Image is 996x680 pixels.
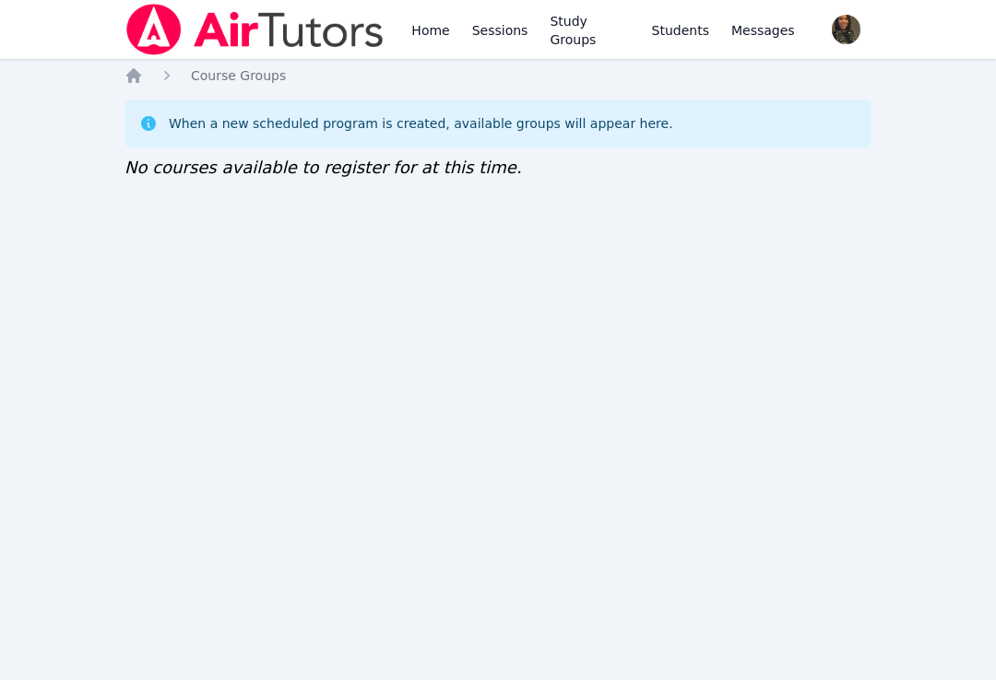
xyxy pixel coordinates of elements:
[169,114,673,133] div: When a new scheduled program is created, available groups will appear here.
[191,68,286,83] span: Course Groups
[125,66,871,85] nav: Breadcrumb
[191,66,286,85] a: Course Groups
[731,21,795,40] span: Messages
[125,4,385,55] img: Air Tutors
[125,158,522,177] span: No courses available to register for at this time.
